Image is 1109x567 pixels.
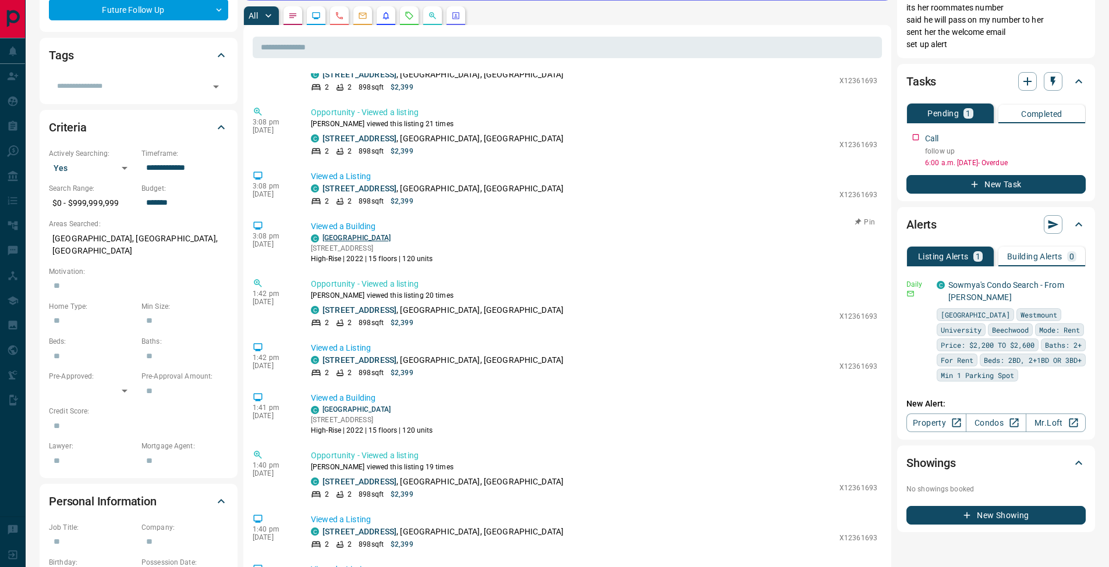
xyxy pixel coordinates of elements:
button: Open [208,79,224,95]
p: 3:08 pm [253,182,293,190]
p: 898 sqft [359,196,384,206]
p: 2 [348,196,352,206]
p: Daily [906,279,930,290]
p: No showings booked [906,484,1086,494]
p: Pending [927,109,959,117]
p: 1:40 pm [253,461,293,469]
p: 0 [1069,252,1074,261]
p: , [GEOGRAPHIC_DATA], [GEOGRAPHIC_DATA] [323,133,564,145]
p: 1:41 pm [253,404,293,412]
p: Viewed a Building [311,220,877,233]
p: 2 [325,489,329,500]
p: Areas Searched: [49,219,228,229]
div: condos.ca [311,527,319,536]
p: Pre-Approved: [49,371,136,381]
div: Personal Information [49,487,228,515]
p: $2,399 [391,318,413,328]
p: X12361693 [839,533,877,543]
p: Beds: [49,336,136,347]
div: Showings [906,449,1086,477]
p: Job Title: [49,522,136,533]
p: [DATE] [253,190,293,198]
p: [DATE] [253,469,293,477]
p: 1 [966,109,970,117]
div: Alerts [906,211,1086,238]
p: [DATE] [253,240,293,248]
div: Tasks [906,67,1086,95]
p: [PERSON_NAME] viewed this listing 19 times [311,462,877,472]
p: Completed [1021,110,1062,118]
h2: Tasks [906,72,936,91]
span: For Rent [941,354,973,366]
p: New Alert: [906,398,1086,410]
p: , [GEOGRAPHIC_DATA], [GEOGRAPHIC_DATA] [323,304,564,316]
p: $2,399 [391,489,413,500]
svg: Calls [335,11,344,20]
svg: Notes [288,11,297,20]
p: 898 sqft [359,82,384,92]
p: $2,399 [391,196,413,206]
span: Baths: 2+ [1045,339,1082,351]
div: condos.ca [311,70,319,79]
a: [GEOGRAPHIC_DATA] [323,234,391,242]
div: Yes [49,159,136,177]
span: Min 1 Parking Spot [941,369,1014,381]
p: $2,399 [391,368,413,378]
p: , [GEOGRAPHIC_DATA], [GEOGRAPHIC_DATA] [323,476,564,488]
p: Viewed a Listing [311,170,877,183]
p: 2 [325,82,329,92]
button: New Showing [906,506,1086,525]
p: 2 [325,318,329,328]
p: 2 [348,146,352,156]
div: condos.ca [311,306,319,314]
svg: Listing Alerts [381,11,391,20]
p: X12361693 [839,76,877,86]
a: [STREET_ADDRESS] [323,184,396,193]
a: Property [906,413,966,432]
p: Min Size: [141,301,228,312]
span: Westmount [1021,309,1057,320]
div: condos.ca [311,406,319,414]
a: [STREET_ADDRESS] [323,527,396,536]
p: [GEOGRAPHIC_DATA], [GEOGRAPHIC_DATA], [GEOGRAPHIC_DATA] [49,229,228,261]
p: , [GEOGRAPHIC_DATA], [GEOGRAPHIC_DATA] [323,526,564,538]
p: Building Alerts [1007,252,1062,261]
svg: Requests [405,11,414,20]
span: Beechwood [992,324,1029,336]
p: Opportunity - Viewed a listing [311,106,877,119]
h2: Criteria [49,118,87,137]
p: 898 sqft [359,539,384,550]
p: 1 [976,252,980,261]
p: X12361693 [839,140,877,150]
h2: Showings [906,454,956,472]
p: , [GEOGRAPHIC_DATA], [GEOGRAPHIC_DATA] [323,69,564,81]
h2: Personal Information [49,492,157,511]
p: 1:42 pm [253,354,293,362]
p: Mortgage Agent: [141,441,228,451]
h2: Tags [49,46,73,65]
span: University [941,324,982,336]
p: 2 [325,368,329,378]
p: All [249,12,258,20]
p: [DATE] [253,412,293,420]
div: condos.ca [311,134,319,142]
button: New Task [906,175,1086,194]
p: 3:08 pm [253,232,293,240]
p: [DATE] [253,362,293,370]
a: Mr.Loft [1026,413,1086,432]
p: Opportunity - Viewed a listing [311,278,877,290]
p: 6:00 a.m. [DATE] - Overdue [925,158,1086,168]
p: [PERSON_NAME] viewed this listing 21 times [311,119,877,129]
svg: Lead Browsing Activity [311,11,321,20]
p: [PERSON_NAME] viewed this listing 20 times [311,290,877,301]
p: , [GEOGRAPHIC_DATA], [GEOGRAPHIC_DATA] [323,354,564,366]
svg: Emails [358,11,367,20]
p: follow up [925,146,1086,156]
p: Pre-Approval Amount: [141,371,228,381]
a: [STREET_ADDRESS] [323,305,396,315]
svg: Agent Actions [451,11,460,20]
span: Mode: Rent [1039,324,1080,336]
p: X12361693 [839,190,877,200]
p: 898 sqft [359,368,384,378]
p: Opportunity - Viewed a listing [311,450,877,462]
